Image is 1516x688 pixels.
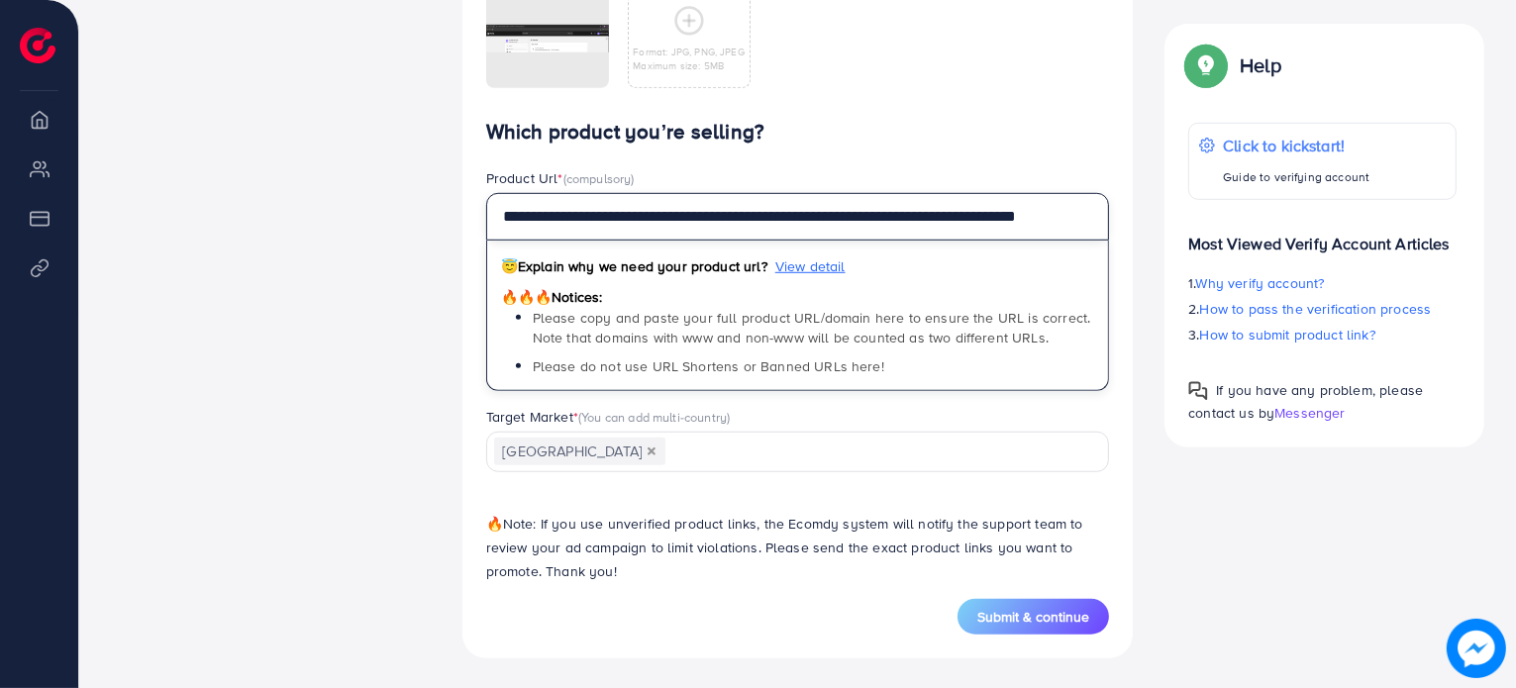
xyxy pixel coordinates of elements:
[633,58,745,72] p: Maximum size: 5MB
[1188,48,1224,83] img: Popup guide
[1223,134,1369,157] p: Click to kickstart!
[486,432,1110,472] div: Search for option
[647,446,657,456] button: Deselect Pakistan
[486,407,731,427] label: Target Market
[775,256,846,276] span: View detail
[633,45,745,58] p: Format: JPG, PNG, JPEG
[1223,165,1369,189] p: Guide to verifying account
[533,308,1091,347] span: Please copy and paste your full product URL/domain here to ensure the URL is correct. Note that d...
[1188,380,1423,423] span: If you have any problem, please contact us by
[486,512,1110,583] p: Note: If you use unverified product links, the Ecomdy system will notify the support team to revi...
[563,169,635,187] span: (compulsory)
[1188,323,1457,346] p: 3.
[494,438,665,465] span: [GEOGRAPHIC_DATA]
[20,28,55,63] img: logo
[1196,273,1325,293] span: Why verify account?
[1188,381,1208,401] img: Popup guide
[667,437,1084,467] input: Search for option
[1200,325,1375,344] span: How to submit product link?
[1188,216,1457,255] p: Most Viewed Verify Account Articles
[1188,271,1457,295] p: 1.
[486,25,609,51] img: img uploaded
[1240,53,1281,77] p: Help
[501,287,552,307] span: 🔥🔥🔥
[1200,299,1432,319] span: How to pass the verification process
[1274,403,1345,423] span: Messenger
[501,287,603,307] span: Notices:
[977,607,1089,627] span: Submit & continue
[533,356,884,376] span: Please do not use URL Shortens or Banned URLs here!
[1188,297,1457,321] p: 2.
[1450,622,1504,676] img: image
[501,256,518,276] span: 😇
[486,514,503,534] span: 🔥
[486,120,1110,145] h4: Which product you’re selling?
[958,599,1109,635] button: Submit & continue
[578,408,730,426] span: (You can add multi-country)
[501,256,767,276] span: Explain why we need your product url?
[486,168,635,188] label: Product Url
